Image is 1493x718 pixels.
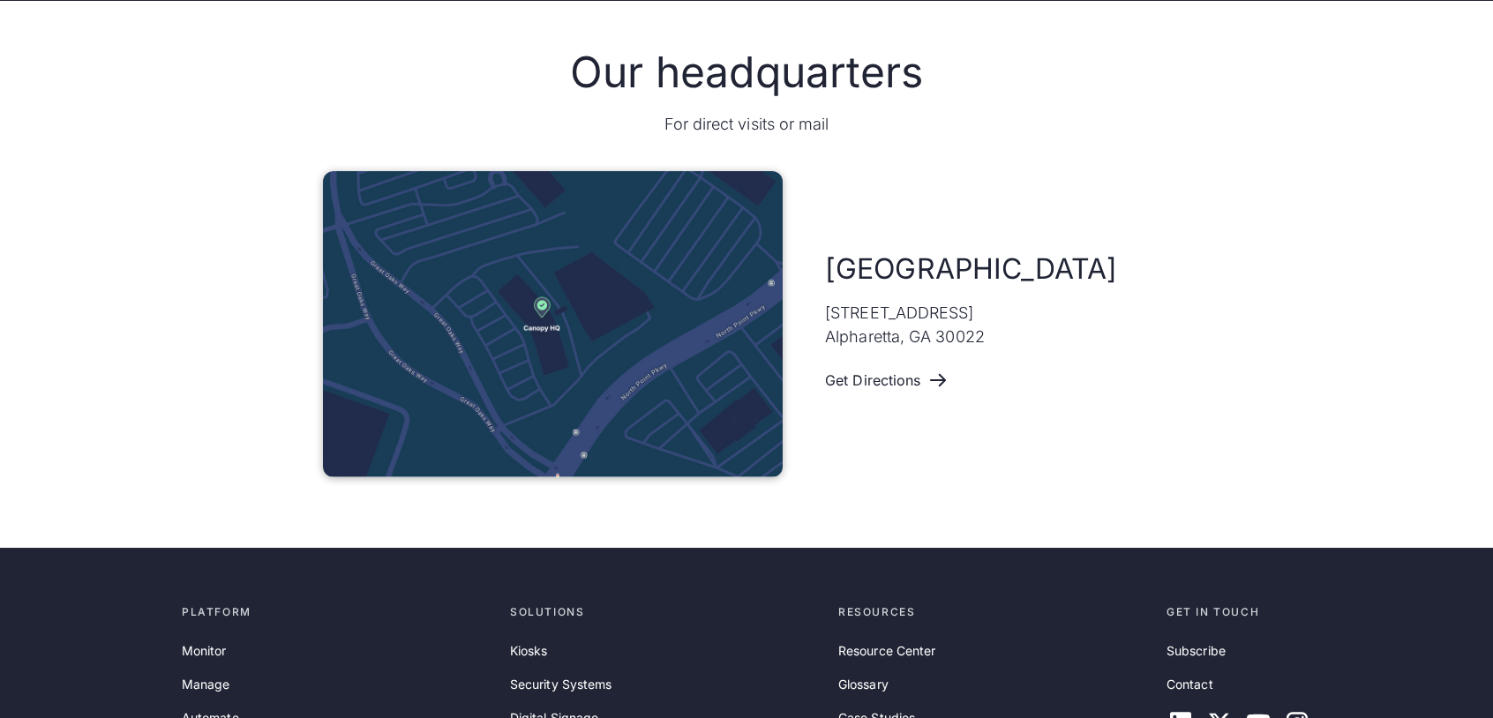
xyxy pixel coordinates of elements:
a: Manage [182,675,229,694]
div: Platform [182,604,496,620]
div: Get in touch [1167,604,1311,620]
a: Glossary [838,675,889,694]
a: Monitor [182,641,227,661]
a: Security Systems [510,675,611,694]
a: Get Directions [825,363,949,398]
div: Resources [838,604,1152,620]
h2: Our headquarters [570,47,923,98]
a: Subscribe [1167,641,1226,661]
a: Kiosks [510,641,547,661]
a: Contact [1167,675,1213,694]
div: Solutions [510,604,824,620]
p: For direct visits or mail [664,112,829,136]
a: Resource Center [838,641,935,661]
div: Get Directions [825,372,920,389]
h2: [GEOGRAPHIC_DATA] [825,251,1117,288]
p: [STREET_ADDRESS] Alpharetta, GA 30022 [825,301,985,348]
